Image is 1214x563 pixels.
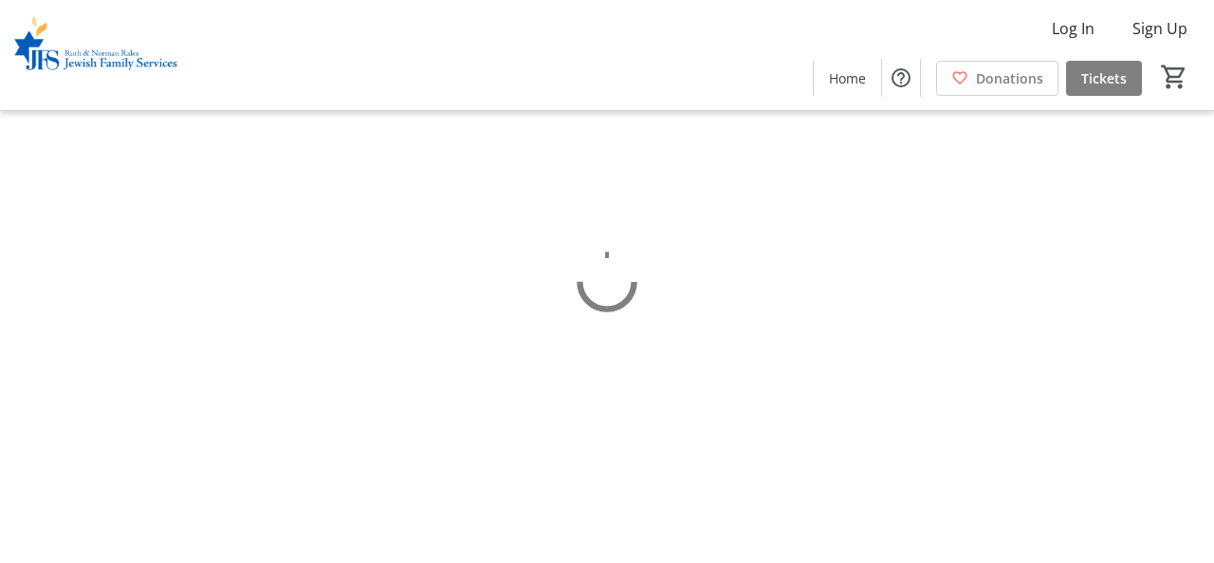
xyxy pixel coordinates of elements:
[882,59,920,97] button: Help
[1081,68,1127,88] span: Tickets
[1157,60,1191,94] button: Cart
[1066,61,1142,96] a: Tickets
[1037,13,1110,44] button: Log In
[11,8,180,103] img: Ruth & Norman Rales Jewish Family Services's Logo
[1117,13,1203,44] button: Sign Up
[1052,17,1094,40] span: Log In
[829,68,866,88] span: Home
[936,61,1058,96] a: Donations
[814,61,881,96] a: Home
[976,68,1043,88] span: Donations
[1132,17,1187,40] span: Sign Up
